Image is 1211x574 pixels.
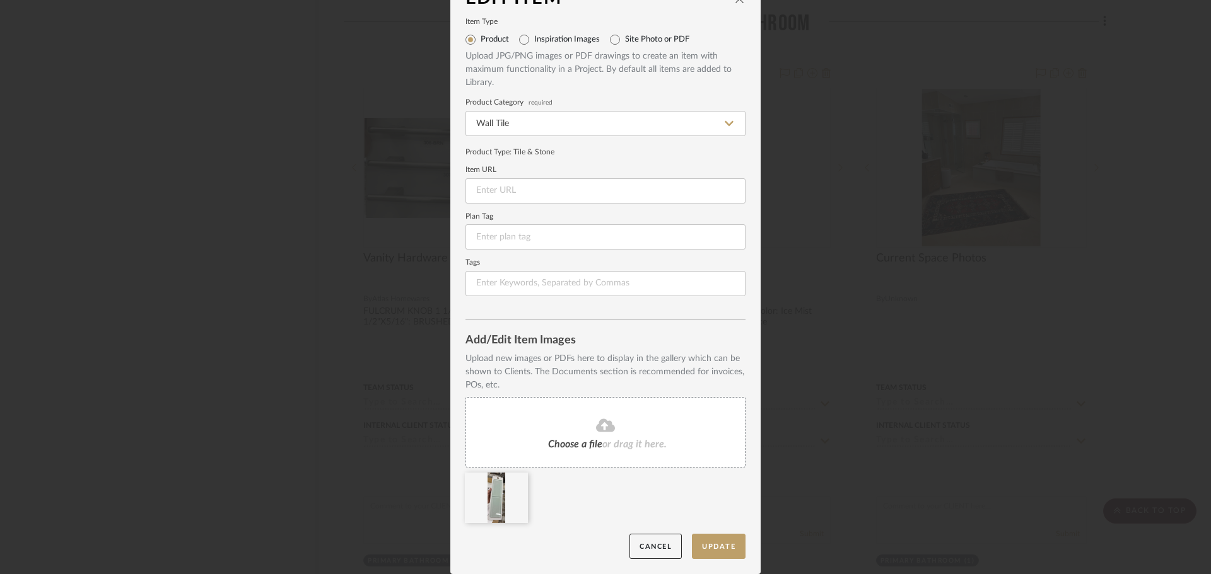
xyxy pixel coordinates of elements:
[692,534,746,560] button: Update
[465,224,746,250] input: Enter plan tag
[465,30,746,50] mat-radio-group: Select item type
[481,35,509,45] label: Product
[465,19,746,25] label: Item Type
[465,178,746,204] input: Enter URL
[465,271,746,296] input: Enter Keywords, Separated by Commas
[465,146,746,158] div: Product Type
[534,35,600,45] label: Inspiration Images
[465,50,746,89] div: Upload JPG/PNG images or PDF drawings to create an item with maximum functionality in a Project. ...
[510,148,554,156] span: : Tile & Stone
[465,335,746,347] div: Add/Edit Item Images
[465,214,746,220] label: Plan Tag
[529,100,553,105] span: required
[465,352,746,392] div: Upload new images or PDFs here to display in the gallery which can be shown to Clients. The Docum...
[629,534,682,560] button: Cancel
[465,111,746,136] input: Type a category to search and select
[602,439,667,449] span: or drag it here.
[465,260,746,266] label: Tags
[625,35,689,45] label: Site Photo or PDF
[465,100,746,106] label: Product Category
[465,167,746,173] label: Item URL
[548,439,602,449] span: Choose a file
